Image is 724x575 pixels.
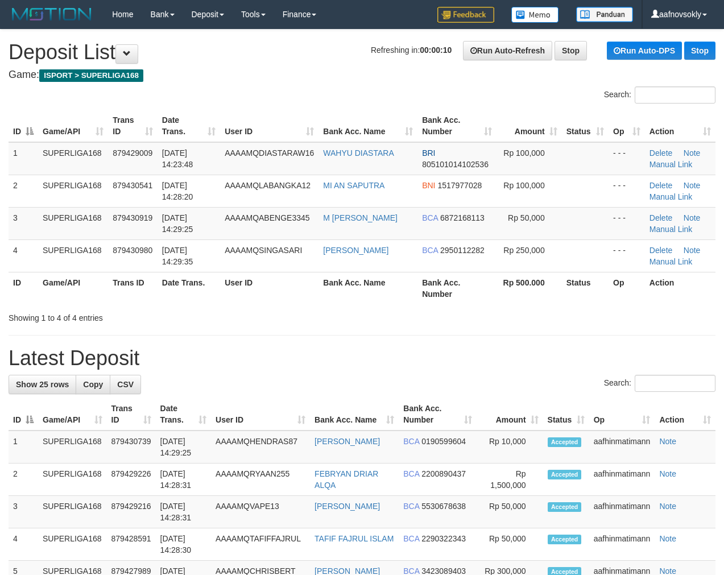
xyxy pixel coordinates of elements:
td: 1 [9,142,38,175]
th: Bank Acc. Name: activate to sort column ascending [318,110,417,142]
td: 879429216 [107,496,156,528]
a: Note [659,469,676,478]
th: Trans ID: activate to sort column ascending [107,398,156,431]
a: [PERSON_NAME] [315,437,380,446]
span: BCA [422,213,438,222]
td: 879430739 [107,431,156,464]
span: BCA [403,534,419,543]
span: Copy 2950112282 to clipboard [440,246,485,255]
th: Op: activate to sort column ascending [589,398,655,431]
th: Action [645,272,715,304]
span: Accepted [548,470,582,479]
span: Copy 805101014102536 to clipboard [422,160,489,169]
th: Trans ID: activate to sort column ascending [108,110,158,142]
a: Note [684,181,701,190]
span: Accepted [548,502,582,512]
td: AAAAMQVAPE13 [211,496,310,528]
td: 3 [9,207,38,239]
a: Copy [76,375,110,394]
span: Show 25 rows [16,380,69,389]
strong: 00:00:10 [420,45,452,55]
span: 879429009 [113,148,152,158]
td: 1 [9,431,38,464]
span: Copy 0190599604 to clipboard [421,437,466,446]
td: SUPERLIGA168 [38,464,107,496]
span: Rp 50,000 [508,213,545,222]
th: Date Trans.: activate to sort column ascending [158,110,220,142]
span: BCA [403,469,419,478]
th: Amount: activate to sort column ascending [497,110,562,142]
td: 4 [9,239,38,272]
td: [DATE] 14:29:25 [156,431,211,464]
span: Copy 5530678638 to clipboard [421,502,466,511]
th: Trans ID [108,272,158,304]
img: panduan.png [576,7,633,22]
td: SUPERLIGA168 [38,496,107,528]
th: Action: activate to sort column ascending [655,398,715,431]
span: BNI [422,181,435,190]
span: AAAAMQABENGE3345 [225,213,309,222]
th: Date Trans.: activate to sort column ascending [156,398,211,431]
a: FEBRYAN DRIAR ALQA [315,469,378,490]
th: Game/API: activate to sort column ascending [38,398,107,431]
td: Rp 50,000 [477,528,543,561]
span: ISPORT > SUPERLIGA168 [39,69,143,82]
a: Note [684,246,701,255]
a: Manual Link [649,257,693,266]
a: Run Auto-DPS [607,42,682,60]
a: TAFIF FAJRUL ISLAM [315,534,394,543]
th: User ID: activate to sort column ascending [220,110,318,142]
td: 4 [9,528,38,561]
td: aafhinmatimann [589,496,655,528]
td: - - - [609,239,645,272]
span: Copy 6872168113 to clipboard [440,213,485,222]
td: AAAAMQTAFIFFAJRUL [211,528,310,561]
th: Bank Acc. Number: activate to sort column ascending [417,110,497,142]
td: AAAAMQHENDRAS87 [211,431,310,464]
td: 2 [9,464,38,496]
td: Rp 10,000 [477,431,543,464]
th: ID: activate to sort column descending [9,398,38,431]
td: 879428591 [107,528,156,561]
td: SUPERLIGA168 [38,207,108,239]
td: AAAAMQRYAAN255 [211,464,310,496]
span: AAAAMQSINGASARI [225,246,302,255]
td: aafhinmatimann [589,464,655,496]
a: Manual Link [649,225,693,234]
th: Op [609,272,645,304]
span: 879430541 [113,181,152,190]
td: [DATE] 14:28:30 [156,528,211,561]
th: User ID [220,272,318,304]
a: MI AN SAPUTRA [323,181,384,190]
a: Run Auto-Refresh [463,41,552,60]
a: M [PERSON_NAME] [323,213,398,222]
span: Rp 100,000 [503,148,544,158]
th: Amount: activate to sort column ascending [477,398,543,431]
span: BRI [422,148,435,158]
td: Rp 50,000 [477,496,543,528]
th: Bank Acc. Name [318,272,417,304]
td: aafhinmatimann [589,528,655,561]
span: Copy 2290322343 to clipboard [421,534,466,543]
a: Delete [649,181,672,190]
span: Rp 100,000 [503,181,544,190]
span: Copy 2200890437 to clipboard [421,469,466,478]
th: Date Trans. [158,272,220,304]
td: 879429226 [107,464,156,496]
th: ID: activate to sort column descending [9,110,38,142]
a: Note [659,437,676,446]
h1: Latest Deposit [9,347,715,370]
label: Search: [604,375,715,392]
th: Status: activate to sort column ascending [543,398,589,431]
a: Delete [649,213,672,222]
td: SUPERLIGA168 [38,528,107,561]
a: Note [659,534,676,543]
td: - - - [609,142,645,175]
span: CSV [117,380,134,389]
span: [DATE] 14:28:20 [162,181,193,201]
div: Showing 1 to 4 of 4 entries [9,308,293,324]
th: Op: activate to sort column ascending [609,110,645,142]
span: AAAAMQDIASTARAW16 [225,148,314,158]
span: BCA [422,246,438,255]
td: 2 [9,175,38,207]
